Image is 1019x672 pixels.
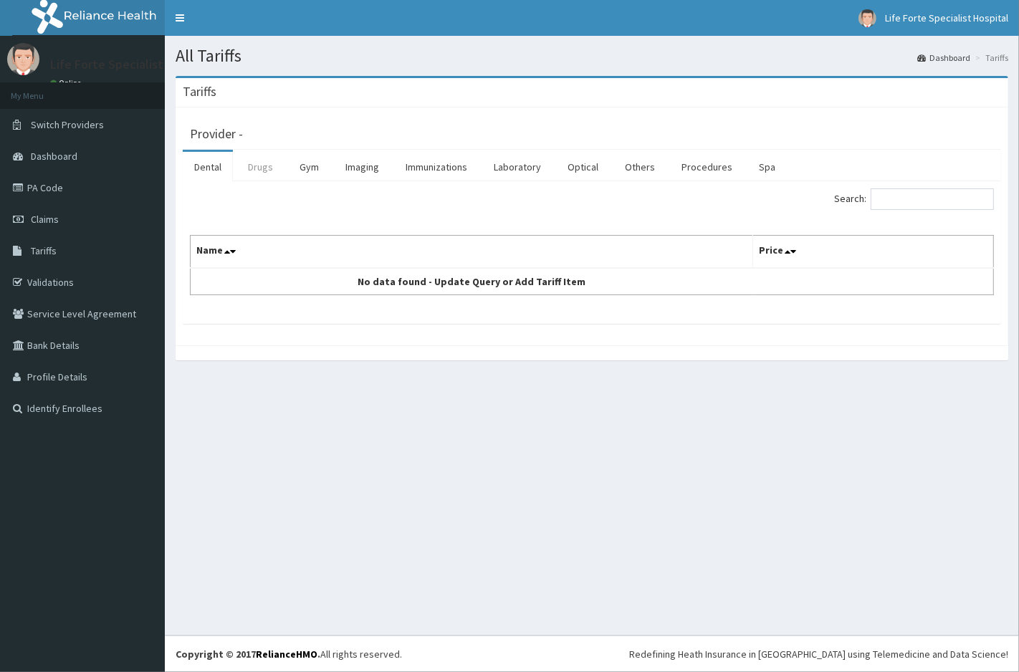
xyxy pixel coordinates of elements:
[834,188,994,210] label: Search:
[556,152,610,182] a: Optical
[176,47,1008,65] h1: All Tariffs
[191,236,753,269] th: Name
[165,635,1019,672] footer: All rights reserved.
[31,244,57,257] span: Tariffs
[256,648,317,661] a: RelianceHMO
[176,648,320,661] strong: Copyright © 2017 .
[752,236,993,269] th: Price
[482,152,552,182] a: Laboratory
[670,152,744,182] a: Procedures
[394,152,479,182] a: Immunizations
[236,152,284,182] a: Drugs
[7,43,39,75] img: User Image
[190,128,243,140] h3: Provider -
[871,188,994,210] input: Search:
[629,647,1008,661] div: Redefining Heath Insurance in [GEOGRAPHIC_DATA] using Telemedicine and Data Science!
[191,268,753,295] td: No data found - Update Query or Add Tariff Item
[31,118,104,131] span: Switch Providers
[183,85,216,98] h3: Tariffs
[288,152,330,182] a: Gym
[31,213,59,226] span: Claims
[917,52,970,64] a: Dashboard
[613,152,666,182] a: Others
[747,152,787,182] a: Spa
[50,78,85,88] a: Online
[31,150,77,163] span: Dashboard
[334,152,391,182] a: Imaging
[858,9,876,27] img: User Image
[50,58,214,71] p: Life Forte Specialist Hospital
[972,52,1008,64] li: Tariffs
[885,11,1008,24] span: Life Forte Specialist Hospital
[183,152,233,182] a: Dental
